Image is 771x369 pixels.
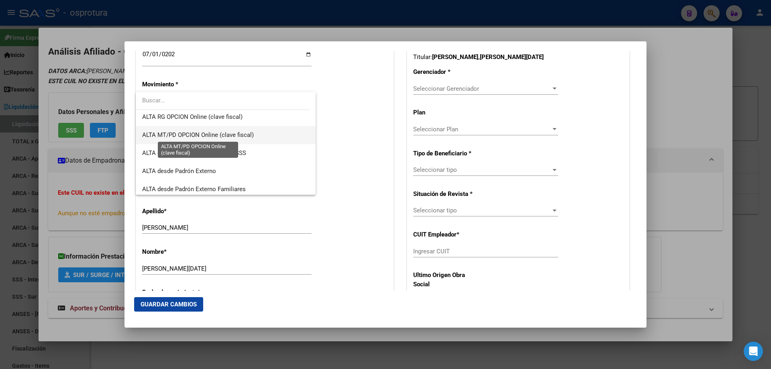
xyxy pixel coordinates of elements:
[744,342,763,361] div: Open Intercom Messenger
[142,186,246,193] span: ALTA desde Padrón Externo Familiares
[142,149,246,157] span: ALTA desde el Padrón Entregado x SSS
[142,131,254,139] span: ALTA MT/PD OPCION Online (clave fiscal)
[142,113,243,120] span: ALTA RG OPCION Online (clave fiscal)
[142,167,216,175] span: ALTA desde Padrón Externo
